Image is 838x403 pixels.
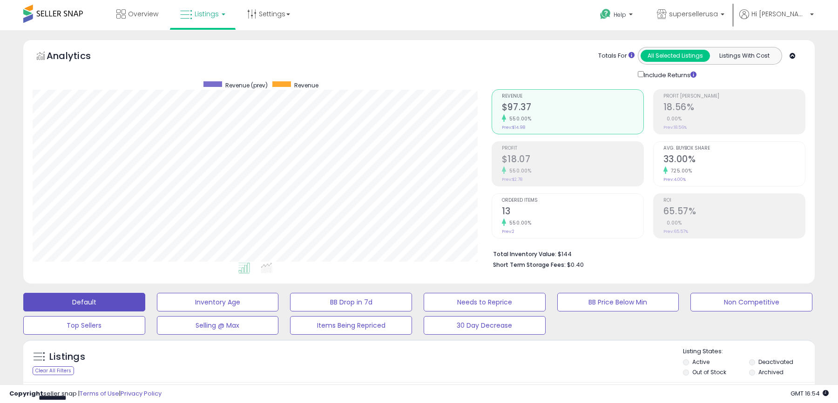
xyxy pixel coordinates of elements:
small: 550.00% [506,115,532,122]
a: Hi [PERSON_NAME] [739,9,814,30]
label: Archived [758,368,784,376]
h5: Listings [49,350,85,363]
span: Hi [PERSON_NAME] [751,9,807,19]
div: seller snap | | [9,390,162,398]
span: Revenue [294,81,318,89]
a: Terms of Use [80,389,119,398]
a: Privacy Policy [121,389,162,398]
div: Clear All Filters [33,366,74,375]
small: 725.00% [668,167,692,174]
label: Active [692,358,710,366]
span: supersellerusa [669,9,718,19]
small: 550.00% [506,167,532,174]
li: $144 [493,248,798,259]
span: Help [614,11,626,19]
div: Totals For [598,52,635,60]
span: ROI [663,198,805,203]
b: Short Term Storage Fees: [493,261,566,269]
p: Listing States: [683,347,814,356]
button: BB Drop in 7d [290,293,412,311]
small: Prev: 4.00% [663,177,686,182]
span: Revenue (prev) [225,81,268,89]
span: Profit [502,146,643,151]
span: Ordered Items [502,198,643,203]
small: 0.00% [663,115,682,122]
h2: $18.07 [502,154,643,166]
span: Profit [PERSON_NAME] [663,94,805,99]
button: Top Sellers [23,316,145,335]
button: Selling @ Max [157,316,279,335]
button: Non Competitive [690,293,812,311]
button: Default [23,293,145,311]
h2: 65.57% [663,206,805,218]
h2: 13 [502,206,643,218]
small: 550.00% [506,219,532,226]
button: All Selected Listings [641,50,710,62]
small: Prev: 18.56% [663,125,687,130]
h2: $97.37 [502,102,643,114]
small: 0.00% [663,219,682,226]
small: Prev: $2.78 [502,177,522,182]
span: $0.40 [567,260,584,269]
h2: 33.00% [663,154,805,166]
i: Get Help [600,8,611,20]
h2: 18.56% [663,102,805,114]
span: 2025-08-13 16:54 GMT [791,389,829,398]
span: Listings [195,9,219,19]
span: Revenue [502,94,643,99]
a: Help [593,1,642,30]
button: Items Being Repriced [290,316,412,335]
small: Prev: $14.98 [502,125,525,130]
div: Include Returns [631,69,708,80]
b: Total Inventory Value: [493,250,556,258]
button: Needs to Reprice [424,293,546,311]
span: Overview [128,9,158,19]
button: BB Price Below Min [557,293,679,311]
h5: Analytics [47,49,109,65]
label: Deactivated [758,358,793,366]
strong: Copyright [9,389,43,398]
span: Avg. Buybox Share [663,146,805,151]
button: 30 Day Decrease [424,316,546,335]
label: Out of Stock [692,368,726,376]
small: Prev: 2 [502,229,514,234]
button: Listings With Cost [710,50,779,62]
small: Prev: 65.57% [663,229,688,234]
button: Inventory Age [157,293,279,311]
